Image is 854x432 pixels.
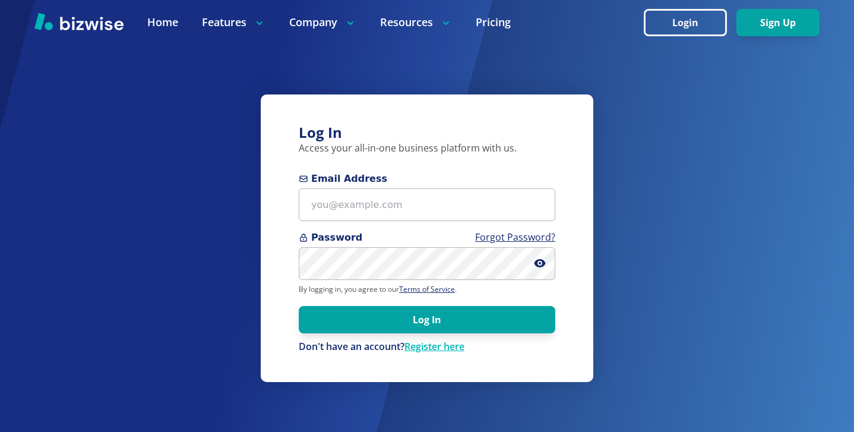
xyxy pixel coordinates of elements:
p: Resources [380,15,452,30]
p: Company [289,15,356,30]
a: Home [147,15,178,30]
span: Password [299,231,555,245]
img: Bizwise Logo [34,12,124,30]
h3: Log In [299,123,555,143]
span: Email Address [299,172,555,186]
div: Don't have an account?Register here [299,340,555,354]
a: Register here [404,340,464,353]
button: Login [644,9,727,36]
button: Sign Up [736,9,820,36]
p: Don't have an account? [299,340,555,354]
a: Login [644,17,736,29]
p: Features [202,15,265,30]
p: By logging in, you agree to our . [299,285,555,294]
p: Access your all-in-one business platform with us. [299,142,555,155]
a: Forgot Password? [475,231,555,244]
a: Sign Up [736,17,820,29]
button: Log In [299,306,555,333]
a: Terms of Service [399,284,455,294]
input: you@example.com [299,188,555,221]
a: Pricing [476,15,511,30]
